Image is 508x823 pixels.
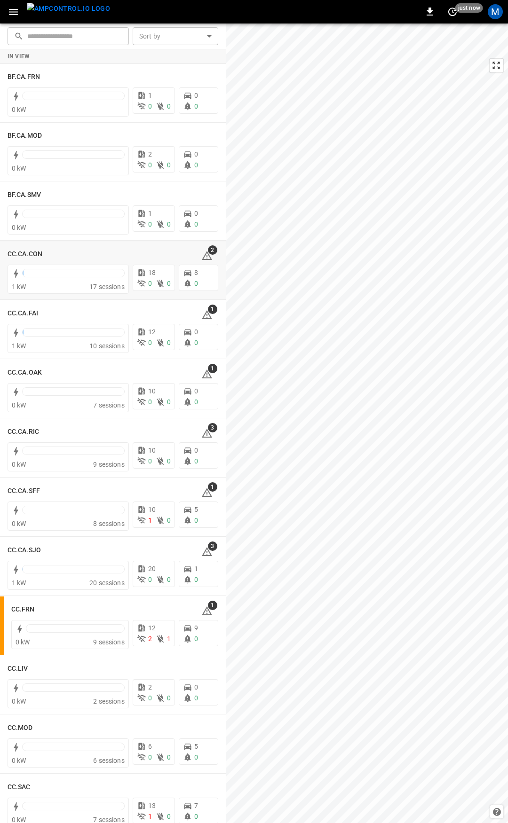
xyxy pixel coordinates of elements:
[148,398,152,406] span: 0
[194,753,198,761] span: 0
[167,576,171,583] span: 0
[167,280,171,287] span: 0
[194,220,198,228] span: 0
[194,517,198,524] span: 0
[148,683,152,691] span: 2
[194,92,198,99] span: 0
[167,102,171,110] span: 0
[167,694,171,702] span: 0
[12,283,26,290] span: 1 kW
[194,813,198,820] span: 0
[148,576,152,583] span: 0
[194,339,198,346] span: 0
[8,53,30,60] strong: In View
[8,427,39,437] h6: CC.CA.RIC
[148,387,156,395] span: 10
[167,753,171,761] span: 0
[167,161,171,169] span: 0
[148,753,152,761] span: 0
[194,280,198,287] span: 0
[148,565,156,572] span: 20
[148,280,152,287] span: 0
[16,638,30,646] span: 0 kW
[12,461,26,468] span: 0 kW
[148,517,152,524] span: 1
[167,398,171,406] span: 0
[8,486,40,496] h6: CC.CA.SFF
[93,520,125,527] span: 8 sessions
[194,694,198,702] span: 0
[8,782,31,792] h6: CC.SAC
[8,368,42,378] h6: CC.CA.OAK
[194,683,198,691] span: 0
[488,4,503,19] div: profile-icon
[194,387,198,395] span: 0
[148,220,152,228] span: 0
[208,245,217,255] span: 2
[226,24,508,823] canvas: Map
[8,545,41,556] h6: CC.CA.SJO
[208,482,217,492] span: 1
[194,398,198,406] span: 0
[93,757,125,764] span: 6 sessions
[194,102,198,110] span: 0
[93,698,125,705] span: 2 sessions
[148,635,152,643] span: 2
[148,802,156,809] span: 13
[93,638,125,646] span: 9 sessions
[194,565,198,572] span: 1
[445,4,460,19] button: set refresh interval
[148,813,152,820] span: 1
[8,664,28,674] h6: CC.LIV
[12,342,26,350] span: 1 kW
[208,601,217,610] span: 1
[8,723,33,733] h6: CC.MOD
[148,457,152,465] span: 0
[12,698,26,705] span: 0 kW
[8,249,42,259] h6: CC.CA.CON
[208,305,217,314] span: 1
[167,457,171,465] span: 0
[194,447,198,454] span: 0
[148,339,152,346] span: 0
[89,579,125,587] span: 20 sessions
[167,220,171,228] span: 0
[8,72,40,82] h6: BF.CA.FRN
[194,269,198,276] span: 8
[194,161,198,169] span: 0
[12,224,26,231] span: 0 kW
[194,210,198,217] span: 0
[8,308,38,319] h6: CC.CA.FAI
[167,813,171,820] span: 0
[194,624,198,632] span: 9
[12,520,26,527] span: 0 kW
[93,401,125,409] span: 7 sessions
[11,604,35,615] h6: CC.FRN
[12,165,26,172] span: 0 kW
[167,517,171,524] span: 0
[8,190,41,200] h6: BF.CA.SMV
[167,339,171,346] span: 0
[208,423,217,432] span: 3
[148,102,152,110] span: 0
[148,447,156,454] span: 10
[93,461,125,468] span: 9 sessions
[194,457,198,465] span: 0
[12,757,26,764] span: 0 kW
[148,624,156,632] span: 12
[194,802,198,809] span: 7
[208,364,217,373] span: 1
[148,743,152,750] span: 6
[455,3,483,13] span: just now
[194,506,198,513] span: 5
[12,579,26,587] span: 1 kW
[89,342,125,350] span: 10 sessions
[148,506,156,513] span: 10
[27,3,110,15] img: ampcontrol.io logo
[167,635,171,643] span: 1
[89,283,125,290] span: 17 sessions
[148,328,156,336] span: 12
[148,694,152,702] span: 0
[12,401,26,409] span: 0 kW
[8,131,42,141] h6: BF.CA.MOD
